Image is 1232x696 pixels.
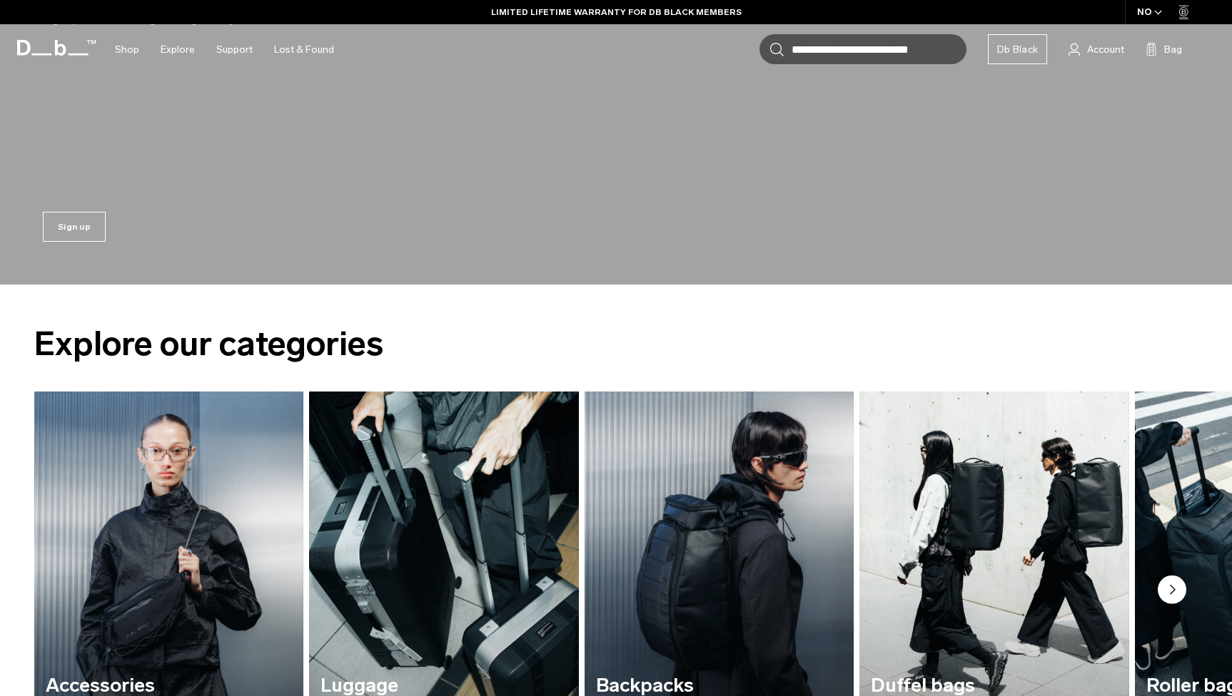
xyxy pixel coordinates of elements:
span: Account [1087,42,1124,57]
a: LIMITED LIFETIME WARRANTY FOR DB BLACK MEMBERS [491,6,742,19]
a: Db Black [988,34,1047,64]
button: Bag [1146,41,1182,58]
a: Explore [161,24,195,75]
button: Next slide [1158,575,1186,607]
a: Lost & Found [274,24,334,75]
a: Support [216,24,253,75]
nav: Main Navigation [104,24,345,75]
a: Account [1069,41,1124,58]
a: Shop [115,24,139,75]
span: Bag [1164,42,1182,57]
h2: Explore our categories [34,319,1198,369]
a: Sign up [43,212,106,242]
